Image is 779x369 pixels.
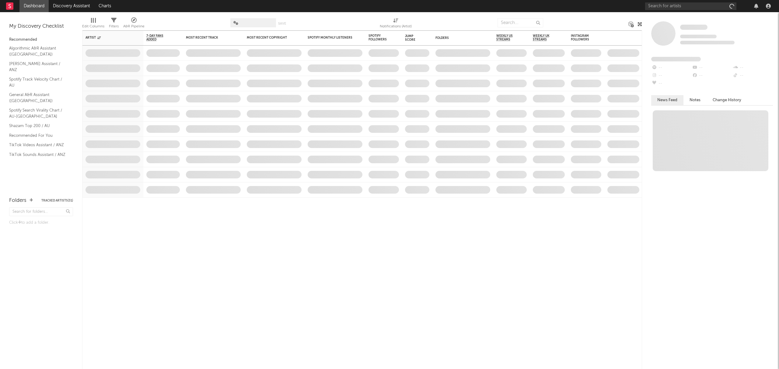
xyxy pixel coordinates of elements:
div: Edit Columns [82,15,104,33]
a: Spotify Track Velocity Chart / AU [9,76,67,88]
div: Click to add a folder. [9,219,73,226]
div: Artist [86,36,131,40]
input: Search for artists [645,2,736,10]
div: Spotify Followers [369,34,390,41]
div: A&R Pipeline [123,15,145,33]
div: -- [692,64,732,72]
a: General A&R Assistant ([GEOGRAPHIC_DATA]) [9,91,67,104]
a: Spotify Search Virality Chart / AU-[GEOGRAPHIC_DATA] [9,107,67,119]
div: Jump Score [405,34,420,42]
div: Folders [9,197,26,204]
a: Algorithmic A&R Assistant ([GEOGRAPHIC_DATA]) [9,45,67,57]
input: Search... [498,18,543,27]
button: Tracked Artists(31) [41,199,73,202]
a: Shazam Top 200 / AU [9,122,67,129]
div: Folders [435,36,481,40]
a: TikTok Videos Assistant / ANZ [9,142,67,148]
div: -- [732,72,773,80]
div: Filters [109,23,119,30]
a: [PERSON_NAME] Assistant / ANZ [9,60,67,73]
span: Tracking Since: [DATE] [680,35,717,38]
div: -- [651,64,692,72]
button: Notes [683,95,707,105]
a: TikTok Sounds Assistant / ANZ [9,151,67,158]
a: Some Artist [680,24,707,30]
div: Most Recent Copyright [247,36,292,40]
div: A&R Pipeline [123,23,145,30]
button: Change History [707,95,747,105]
span: Weekly UK Streams [533,34,556,41]
button: News Feed [651,95,683,105]
span: Some Artist [680,25,707,30]
div: Edit Columns [82,23,104,30]
div: Most Recent Track [186,36,232,40]
div: Notifications (Artist) [380,23,412,30]
span: 7-Day Fans Added [146,34,171,41]
div: -- [651,80,692,88]
div: My Discovery Checklist [9,23,73,30]
div: -- [651,72,692,80]
div: Spotify Monthly Listeners [308,36,353,40]
button: Save [278,22,286,25]
div: -- [732,64,773,72]
span: Weekly US Streams [496,34,518,41]
span: 0 fans last week [680,41,735,44]
a: Recommended For You [9,132,67,139]
input: Search for folders... [9,207,73,216]
div: -- [692,72,732,80]
span: Fans Added by Platform [651,57,701,61]
div: Recommended [9,36,73,43]
div: Notifications (Artist) [380,15,412,33]
div: Instagram Followers [571,34,592,41]
div: Filters [109,15,119,33]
